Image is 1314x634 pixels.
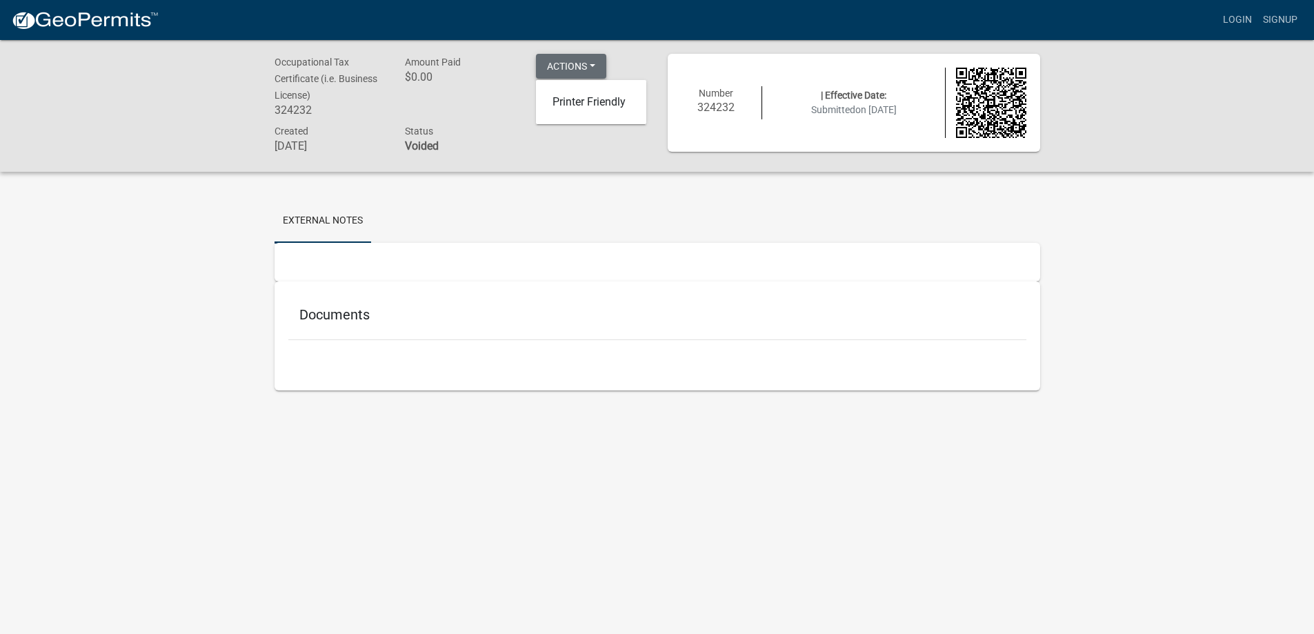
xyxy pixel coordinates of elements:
[275,103,385,117] h6: 324232
[405,126,433,137] span: Status
[405,70,515,83] h6: $0.00
[405,139,439,152] strong: Voided
[1217,7,1257,33] a: Login
[811,104,897,115] span: Submitted on [DATE]
[1257,7,1303,33] a: Signup
[275,126,308,137] span: Created
[299,306,1015,323] h5: Documents
[956,68,1026,138] img: QR code
[536,86,646,119] a: Printer Friendly
[275,57,377,101] span: Occupational Tax Certificate (i.e. Business License)
[536,54,606,79] button: Actions
[536,80,646,124] div: Actions
[821,90,886,101] span: | Effective Date:
[699,88,733,99] span: Number
[681,101,752,114] h6: 324232
[275,199,371,244] a: External Notes
[405,57,461,68] span: Amount Paid
[275,139,385,152] h6: [DATE]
